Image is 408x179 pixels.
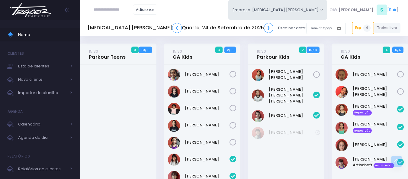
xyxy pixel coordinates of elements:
img: Isabella Yamaguchi [336,104,348,116]
strong: 6 [395,47,397,52]
img: Valentina Eduarda Azevedo [336,86,348,98]
span: Reposição [353,110,372,116]
a: Sair [389,7,397,13]
a: ❯ [264,23,274,33]
h4: Relatórios [8,150,30,162]
span: Novo cliente [18,76,66,83]
span: 0 [131,47,139,53]
span: Calendário [18,120,66,128]
img: Jorge Lima [252,127,264,139]
a: 16:30Parkour Kids [257,48,289,60]
h4: Clientes [8,47,24,60]
span: 3 [215,47,223,53]
a: Exp4 [352,22,374,34]
span: Aula avulsa [374,163,394,168]
img: Pedro Eduardo Leite de Oliveira [252,69,264,81]
h5: [MEDICAL_DATA] [PERSON_NAME] Quarta, 24 de Setembro de 2025 [88,23,273,33]
span: Relatórios de clientes [18,165,66,173]
a: ❮ [172,23,182,33]
a: [PERSON_NAME] Reposição [353,121,397,133]
a: [PERSON_NAME] [185,122,230,128]
img: Leonardo Pacheco de Toledo Barros [252,89,264,102]
a: [PERSON_NAME] [185,105,230,111]
span: 4 [383,47,390,53]
a: [PERSON_NAME] [185,88,230,94]
a: [PERSON_NAME] [269,112,313,119]
a: Adicionar [133,5,158,15]
span: Olá, [329,7,338,13]
a: [PERSON_NAME] [185,156,230,162]
a: [PERSON_NAME] [PERSON_NAME] [269,69,313,80]
h4: Agenda [8,106,23,118]
strong: 10 [141,47,145,52]
span: Home [18,31,72,39]
a: [PERSON_NAME] [PERSON_NAME] [PERSON_NAME] [269,86,313,104]
img: Matheus Morbach de Freitas [252,110,264,122]
a: [PERSON_NAME] Reposição [353,103,397,116]
img: Giovanna Akari Uehara [168,154,180,166]
a: [PERSON_NAME] [185,71,230,77]
span: Importar da planilha [18,89,66,97]
a: [PERSON_NAME] Artischeff Aula avulsa [353,156,397,168]
span: 2 [299,47,307,53]
small: / 13 [313,48,317,52]
img: Melissa Hubert [168,120,180,132]
a: 16:30GA Kids [341,48,360,60]
a: Treino livre [374,23,401,33]
small: 16:30 [257,48,266,54]
img: Manuella Velloso Beio [168,103,180,115]
img: Larissa Yamaguchi [336,122,348,134]
strong: 2 [227,47,229,52]
small: / 10 [145,48,149,52]
span: Agenda do dia [18,134,66,142]
div: Escolher data: [88,21,346,35]
span: 4 [363,24,371,32]
img: Chiara Marques Fantin [168,69,180,81]
a: [PERSON_NAME] [269,129,316,135]
img: Rafaela tiosso zago [336,69,348,81]
small: 15:30 [173,48,182,54]
strong: 10 [309,47,313,52]
span: Reposição [353,128,372,133]
img: Lara Hubert [168,86,180,98]
a: [PERSON_NAME] [PERSON_NAME] [353,86,397,97]
span: Lista de clientes [18,62,66,70]
span: S [377,5,387,15]
img: Serena Tseng [168,137,180,149]
a: 15:30Parkour Teens [89,48,126,60]
img: Manuella Oliveira Artischeff [336,157,348,169]
span: [PERSON_NAME] [339,7,374,13]
small: / 10 [229,48,233,52]
small: / 12 [397,48,401,52]
small: 15:30 [89,48,98,54]
small: 16:30 [341,48,350,54]
a: 15:30GA Kids [173,48,192,60]
a: [PERSON_NAME] [353,71,397,77]
div: [ ] [327,3,400,17]
a: [PERSON_NAME] [353,142,397,148]
a: [PERSON_NAME] [185,139,230,145]
img: Manuella Brandão oliveira [336,139,348,151]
